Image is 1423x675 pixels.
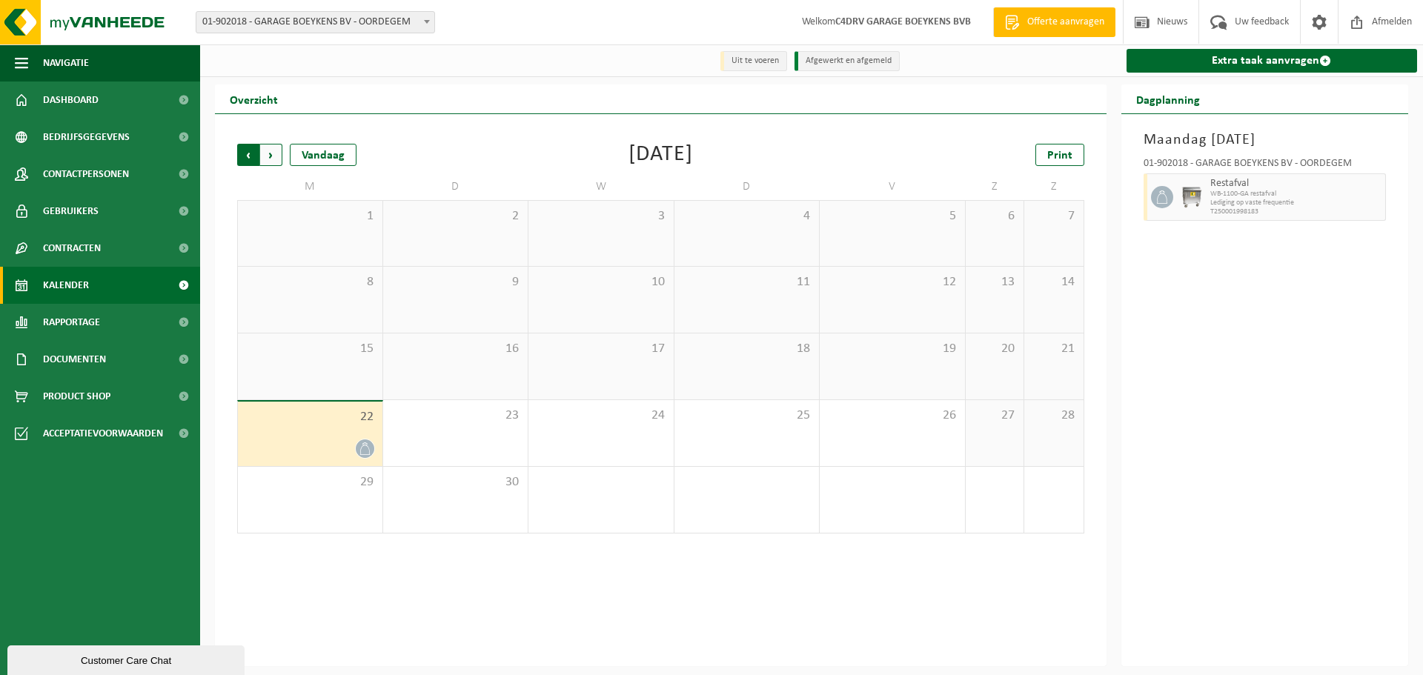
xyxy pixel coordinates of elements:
iframe: chat widget [7,642,248,675]
span: Product Shop [43,378,110,415]
td: Z [1024,173,1084,200]
span: 25 [682,408,812,424]
td: W [528,173,674,200]
span: 27 [973,408,1017,424]
strong: C4DRV GARAGE BOEYKENS BVB [835,16,971,27]
span: 3 [536,208,666,225]
span: 15 [245,341,375,357]
span: 2 [391,208,521,225]
span: 20 [973,341,1017,357]
img: WB-1100-GAL-GY-02 [1181,186,1203,208]
span: 01-902018 - GARAGE BOEYKENS BV - OORDEGEM [196,11,435,33]
span: Bedrijfsgegevens [43,119,130,156]
a: Print [1035,144,1084,166]
span: 7 [1032,208,1075,225]
span: T250001998183 [1210,207,1382,216]
span: Restafval [1210,178,1382,190]
span: 24 [536,408,666,424]
td: M [237,173,383,200]
span: 22 [245,409,375,425]
li: Afgewerkt en afgemeld [795,51,900,71]
span: Kalender [43,267,89,304]
h3: Maandag [DATE] [1144,129,1387,151]
span: Rapportage [43,304,100,341]
a: Extra taak aanvragen [1127,49,1418,73]
td: D [674,173,820,200]
span: 9 [391,274,521,290]
span: 14 [1032,274,1075,290]
span: Dashboard [43,82,99,119]
span: 11 [682,274,812,290]
span: 30 [391,474,521,491]
span: 13 [973,274,1017,290]
span: 10 [536,274,666,290]
span: Acceptatievoorwaarden [43,415,163,452]
div: [DATE] [628,144,693,166]
td: D [383,173,529,200]
span: Navigatie [43,44,89,82]
span: 12 [827,274,958,290]
span: 18 [682,341,812,357]
span: 5 [827,208,958,225]
a: Offerte aanvragen [993,7,1115,37]
span: 28 [1032,408,1075,424]
span: Lediging op vaste frequentie [1210,199,1382,207]
span: 17 [536,341,666,357]
td: Z [966,173,1025,200]
h2: Dagplanning [1121,84,1215,113]
div: 01-902018 - GARAGE BOEYKENS BV - OORDEGEM [1144,159,1387,173]
li: Uit te voeren [720,51,787,71]
span: Vorige [237,144,259,166]
span: 19 [827,341,958,357]
span: Volgende [260,144,282,166]
span: Contactpersonen [43,156,129,193]
span: 26 [827,408,958,424]
span: Documenten [43,341,106,378]
span: 01-902018 - GARAGE BOEYKENS BV - OORDEGEM [196,12,434,33]
h2: Overzicht [215,84,293,113]
span: 16 [391,341,521,357]
span: Print [1047,150,1072,162]
span: Offerte aanvragen [1024,15,1108,30]
span: 21 [1032,341,1075,357]
span: 4 [682,208,812,225]
span: 6 [973,208,1017,225]
span: 23 [391,408,521,424]
div: Vandaag [290,144,356,166]
span: 29 [245,474,375,491]
span: Gebruikers [43,193,99,230]
span: 8 [245,274,375,290]
td: V [820,173,966,200]
span: Contracten [43,230,101,267]
span: WB-1100-GA restafval [1210,190,1382,199]
span: 1 [245,208,375,225]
